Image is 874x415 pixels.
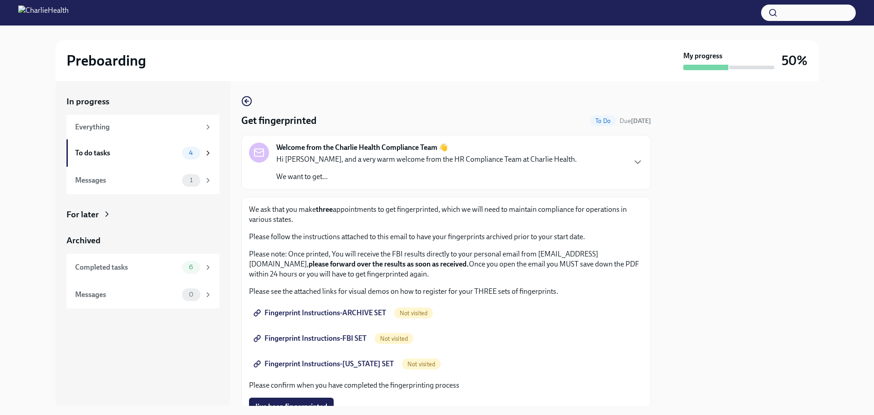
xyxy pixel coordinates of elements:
[249,249,643,279] p: Please note: Once printed, You will receive the FBI results directly to your personal email from ...
[249,355,400,373] a: Fingerprint Instructions-[US_STATE] SET
[66,96,219,108] a: In progress
[75,148,178,158] div: To do tasks
[402,361,441,368] span: Not visited
[249,304,392,322] a: Fingerprint Instructions-ARCHIVE SET
[631,117,651,125] strong: [DATE]
[276,154,577,164] p: Hi [PERSON_NAME], and a very warm welcome from the HR Compliance Team at Charlie Health.
[75,122,200,132] div: Everything
[66,235,219,246] a: Archived
[241,114,316,128] h4: Get fingerprinted
[309,260,469,268] strong: please forward over the results as soon as received.
[66,51,146,70] h2: Preboarding
[183,291,199,298] span: 0
[66,167,219,194] a: Messages1
[590,118,616,124] span: To Do
[66,139,219,167] a: To do tasks4
[394,310,433,317] span: Not visited
[18,5,69,20] img: CharlieHealth
[249,380,643,390] p: Please confirm when you have completed the fingerprinting process
[255,334,366,343] span: Fingerprint Instructions-FBI SET
[782,52,808,69] h3: 50%
[249,205,643,225] p: We ask that you make appointments to get fingerprinted, which we will need to maintain compliance...
[255,402,327,411] span: I've been fingerprinted
[620,117,651,125] span: Due
[183,264,198,271] span: 6
[66,115,219,139] a: Everything
[66,209,99,220] div: For later
[249,232,643,242] p: Please follow the instructions attached to this email to have your fingerprints archived prior to...
[255,359,394,369] span: Fingerprint Instructions-[US_STATE] SET
[620,117,651,125] span: October 14th, 2025 10:00
[249,287,643,297] p: Please see the attached links for visual demos on how to register for your THREE sets of fingerpr...
[75,290,178,300] div: Messages
[255,308,386,318] span: Fingerprint Instructions-ARCHIVE SET
[683,51,722,61] strong: My progress
[316,205,333,214] strong: three
[276,172,577,182] p: We want to get...
[249,329,373,348] a: Fingerprint Instructions-FBI SET
[276,143,448,153] strong: Welcome from the Charlie Health Compliance Team 👋
[75,262,178,272] div: Completed tasks
[184,177,198,184] span: 1
[183,149,198,156] span: 4
[66,281,219,308] a: Messages0
[375,335,413,342] span: Not visited
[66,209,219,220] a: For later
[66,254,219,281] a: Completed tasks6
[75,175,178,185] div: Messages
